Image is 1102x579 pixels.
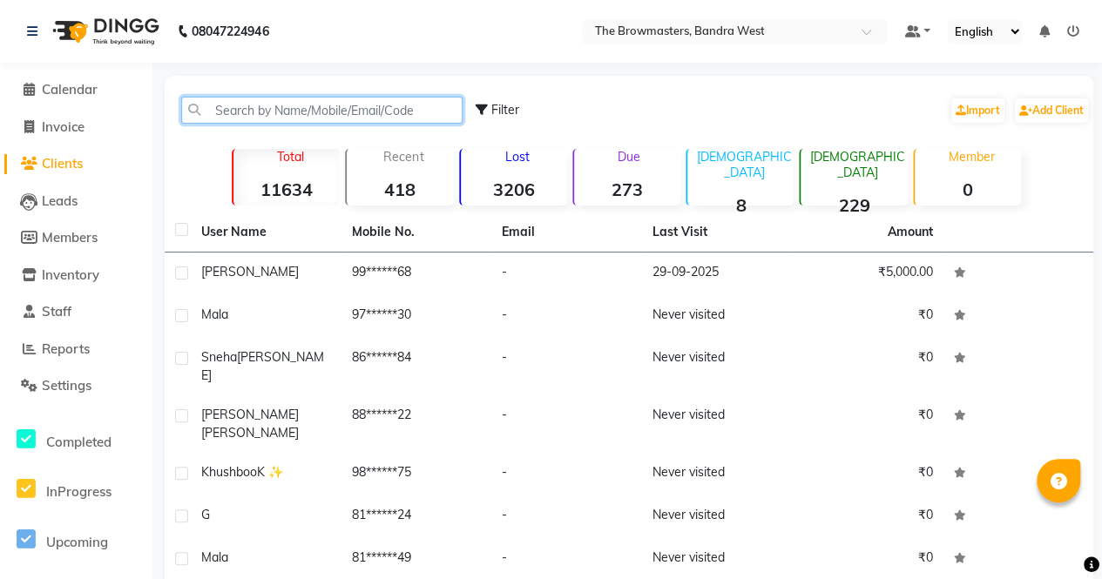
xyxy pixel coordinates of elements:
[642,453,793,495] td: Never visited
[491,338,642,395] td: -
[201,425,299,441] span: [PERSON_NAME]
[574,178,680,200] strong: 273
[42,118,85,135] span: Invoice
[201,464,257,480] span: Khushboo
[642,252,793,295] td: 29-09-2025
[44,7,164,56] img: logo
[876,212,943,252] th: Amount
[1015,98,1088,123] a: Add Client
[4,340,148,360] a: Reports
[922,149,1021,165] p: Member
[201,349,324,383] span: [PERSON_NAME]
[4,80,148,100] a: Calendar
[491,395,642,453] td: -
[793,295,943,338] td: ₹0
[808,149,907,180] p: [DEMOGRAPHIC_DATA]
[42,266,99,283] span: Inventory
[793,453,943,495] td: ₹0
[491,212,642,252] th: Email
[642,495,793,538] td: Never visited
[801,194,907,216] strong: 229
[642,212,793,252] th: Last Visit
[4,302,148,322] a: Staff
[642,295,793,338] td: Never visited
[201,349,237,365] span: sneha
[491,295,642,338] td: -
[42,303,71,320] span: Staff
[468,149,567,165] p: Lost
[793,395,943,453] td: ₹0
[461,178,567,200] strong: 3206
[4,266,148,286] a: Inventory
[4,376,148,396] a: Settings
[687,194,794,216] strong: 8
[578,149,680,165] p: Due
[4,192,148,212] a: Leads
[201,264,299,279] span: [PERSON_NAME]
[354,149,453,165] p: Recent
[491,495,642,538] td: -
[491,102,519,118] span: Filter
[46,434,112,450] span: Completed
[233,178,340,200] strong: 11634
[642,395,793,453] td: Never visited
[42,81,98,98] span: Calendar
[201,507,210,522] span: G
[793,495,943,538] td: ₹0
[915,178,1021,200] strong: 0
[181,97,463,124] input: Search by Name/Mobile/Email/Code
[4,228,148,248] a: Members
[42,155,83,172] span: Clients
[4,154,148,174] a: Clients
[793,252,943,295] td: ₹5,000.00
[46,483,112,500] span: InProgress
[491,453,642,495] td: -
[240,149,340,165] p: Total
[4,118,148,138] a: Invoice
[257,464,283,480] span: K ✨
[42,192,78,209] span: Leads
[42,377,91,394] span: Settings
[642,338,793,395] td: Never visited
[491,252,642,295] td: -
[201,407,299,422] span: [PERSON_NAME]
[694,149,794,180] p: [DEMOGRAPHIC_DATA]
[201,549,228,565] span: mala
[42,229,98,246] span: Members
[201,306,228,322] span: Mala
[347,178,453,200] strong: 418
[42,340,90,357] span: Reports
[192,7,268,56] b: 08047224946
[191,212,341,252] th: User Name
[793,338,943,395] td: ₹0
[341,212,492,252] th: Mobile No.
[951,98,1004,123] a: Import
